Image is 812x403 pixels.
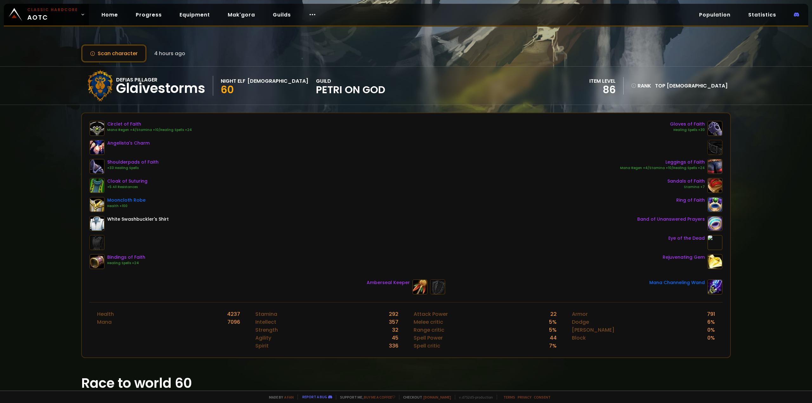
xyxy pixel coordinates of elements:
img: item-22514 [89,121,105,136]
span: [DEMOGRAPHIC_DATA] [667,82,728,89]
a: Home [96,8,123,21]
a: Buy me a coffee [364,395,395,400]
small: Classic Hardcore [27,7,78,13]
div: 4237 [227,310,240,318]
img: item-23047 [707,235,723,250]
div: Night Elf [221,77,246,85]
a: Progress [131,8,167,21]
div: Healing Spells +24 [107,261,145,266]
div: Leggings of Faith [620,159,705,166]
div: Amberseal Keeper [367,279,410,286]
div: Bindings of Faith [107,254,145,261]
div: Spell critic [414,342,440,350]
div: item level [589,77,616,85]
div: 44 [550,334,557,342]
div: [PERSON_NAME] [572,326,614,334]
a: Statistics [743,8,781,21]
a: Mak'gora [223,8,260,21]
a: Terms [503,395,515,400]
div: +33 Healing Spells [107,166,159,171]
div: Sandals of Faith [667,178,705,185]
a: Population [694,8,736,21]
h1: Race to world 60 [81,373,731,393]
div: Agility [255,334,271,342]
div: Stamina +7 [667,185,705,190]
span: AOTC [27,7,78,22]
div: 7 % [549,342,557,350]
div: Ring of Faith [676,197,705,204]
span: Checkout [399,395,451,400]
div: Top [655,82,728,90]
div: Eye of the Dead [668,235,705,242]
div: Circlet of Faith [107,121,192,127]
img: item-19395 [707,254,723,269]
a: [DOMAIN_NAME] [423,395,451,400]
span: 4 hours ago [154,49,185,57]
div: Dodge [572,318,589,326]
img: item-18486 [89,197,105,212]
div: Health +100 [107,204,146,209]
div: Mana Channeling Wand [649,279,705,286]
a: Guilds [268,8,296,21]
span: v. d752d5 - production [455,395,493,400]
div: 0 % [707,326,715,334]
div: 45 [392,334,398,342]
div: 32 [392,326,398,334]
div: Angelista's Charm [107,140,150,146]
div: Spirit [255,342,269,350]
div: 7096 [227,318,240,326]
a: Privacy [518,395,531,400]
span: Support me, [336,395,395,400]
div: White Swashbuckler's Shirt [107,216,169,223]
div: Mana Regen +4/Stamina +10/Healing Spells +24 [107,127,192,133]
div: 0 % [707,334,715,342]
div: 292 [389,310,398,318]
div: [DEMOGRAPHIC_DATA] [247,77,308,85]
button: Scan character [81,44,147,62]
a: a fan [284,395,294,400]
div: Strength [255,326,278,334]
div: +5 All Resistances [107,185,147,190]
div: Range critic [414,326,444,334]
img: item-22515 [89,159,105,174]
span: petri on god [316,85,385,94]
div: 22 [550,310,557,318]
div: Block [572,334,586,342]
div: Cloak of Suturing [107,178,147,185]
img: item-22960 [89,178,105,193]
div: Attack Power [414,310,448,318]
img: item-17113 [412,279,428,295]
div: guild [316,77,385,94]
span: Made by [265,395,294,400]
div: Defias Pillager [116,76,205,84]
div: 6 % [707,318,715,326]
img: item-22513 [707,159,723,174]
div: 5 % [549,326,557,334]
img: item-22516 [707,178,723,193]
a: Report a bug [302,394,327,399]
img: item-22939 [707,216,723,231]
div: Rejuvenating Gem [663,254,705,261]
div: Spell Power [414,334,443,342]
div: 357 [389,318,398,326]
a: Equipment [174,8,215,21]
div: Armor [572,310,588,318]
a: Consent [534,395,551,400]
img: item-22519 [89,254,105,269]
a: Classic HardcoreAOTC [4,4,89,25]
div: Mana Regen +4/Stamina +10/Healing Spells +24 [620,166,705,171]
div: Shoulderpads of Faith [107,159,159,166]
div: 5 % [549,318,557,326]
img: item-18483 [707,279,723,295]
div: 791 [707,310,715,318]
div: Mooncloth Robe [107,197,146,204]
div: Melee critic [414,318,443,326]
div: Health [97,310,114,318]
img: item-22517 [707,121,723,136]
div: rank [631,82,651,90]
div: Glaivestorms [116,84,205,93]
div: Gloves of Faith [670,121,705,127]
div: Healing Spells +30 [670,127,705,133]
img: item-6795 [89,216,105,231]
div: Band of Unanswered Prayers [637,216,705,223]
